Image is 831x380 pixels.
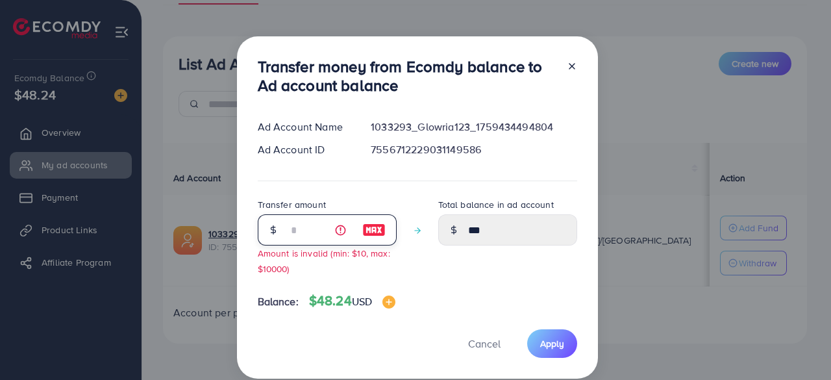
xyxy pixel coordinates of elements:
[258,57,556,95] h3: Transfer money from Ecomdy balance to Ad account balance
[382,296,395,309] img: image
[247,120,361,134] div: Ad Account Name
[309,293,395,309] h4: $48.24
[540,337,564,350] span: Apply
[527,329,577,357] button: Apply
[468,336,501,351] span: Cancel
[360,142,587,157] div: 7556712229031149586
[258,294,299,309] span: Balance:
[362,222,386,238] img: image
[352,294,372,309] span: USD
[247,142,361,157] div: Ad Account ID
[776,322,821,370] iframe: Chat
[258,198,326,211] label: Transfer amount
[438,198,554,211] label: Total balance in ad account
[360,120,587,134] div: 1033293_Glowria123_1759434494804
[452,329,517,357] button: Cancel
[258,247,390,274] small: Amount is invalid (min: $10, max: $10000)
